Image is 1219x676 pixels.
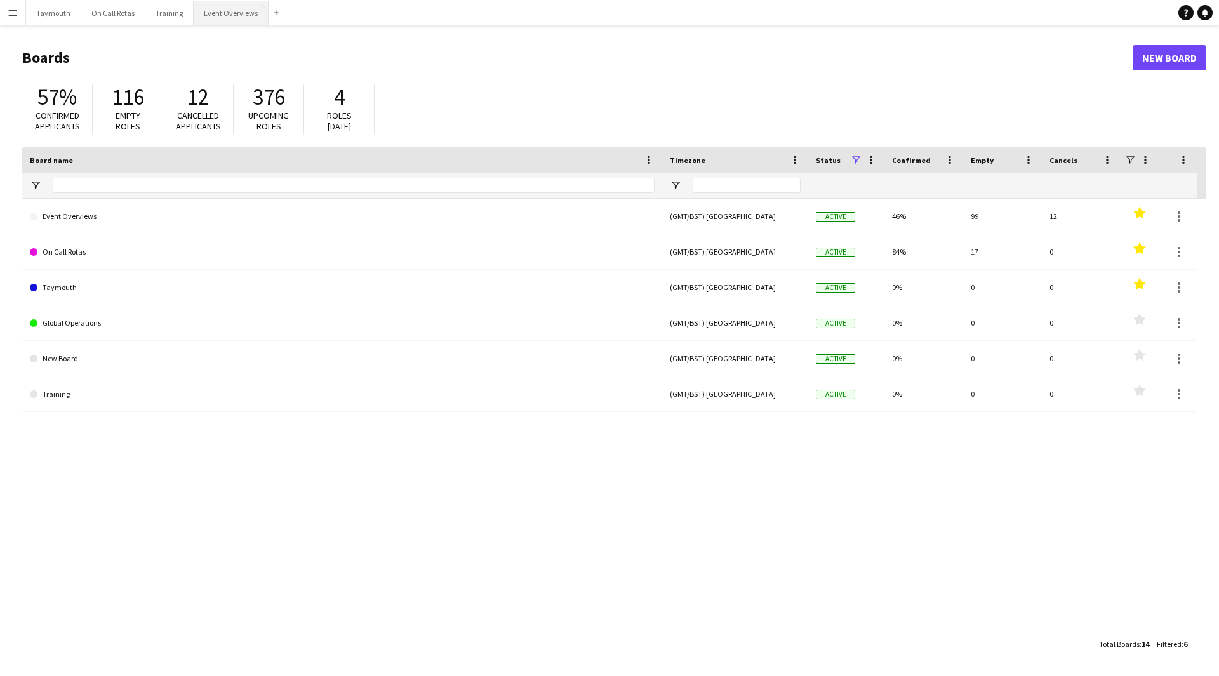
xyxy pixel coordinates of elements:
div: 0 [1042,341,1121,376]
div: 0 [1042,234,1121,269]
div: 0% [884,305,963,340]
div: 0% [884,376,963,411]
div: : [1157,632,1187,656]
a: Training [30,376,655,412]
span: Active [816,248,855,257]
div: (GMT/BST) [GEOGRAPHIC_DATA] [662,270,808,305]
div: (GMT/BST) [GEOGRAPHIC_DATA] [662,305,808,340]
input: Timezone Filter Input [693,178,801,193]
span: 4 [334,83,345,111]
div: 0 [963,341,1042,376]
span: Total Boards [1099,639,1140,649]
button: Training [145,1,194,25]
span: Cancelled applicants [176,110,221,132]
a: On Call Rotas [30,234,655,270]
a: Event Overviews [30,199,655,234]
span: 6 [1183,639,1187,649]
div: (GMT/BST) [GEOGRAPHIC_DATA] [662,234,808,269]
div: 0 [1042,376,1121,411]
div: 84% [884,234,963,269]
div: 0% [884,270,963,305]
div: 12 [1042,199,1121,234]
div: 99 [963,199,1042,234]
span: Active [816,283,855,293]
div: 0% [884,341,963,376]
div: 0 [1042,270,1121,305]
span: Empty [971,156,994,165]
span: Filtered [1157,639,1182,649]
span: Upcoming roles [248,110,289,132]
span: 376 [253,83,285,111]
span: Empty roles [116,110,140,132]
h1: Boards [22,48,1133,67]
span: Active [816,212,855,222]
span: Confirmed applicants [35,110,80,132]
span: 57% [37,83,77,111]
div: : [1099,632,1149,656]
button: Open Filter Menu [30,180,41,191]
div: 0 [963,270,1042,305]
div: (GMT/BST) [GEOGRAPHIC_DATA] [662,199,808,234]
span: Active [816,390,855,399]
div: 0 [963,376,1042,411]
span: Status [816,156,841,165]
div: (GMT/BST) [GEOGRAPHIC_DATA] [662,341,808,376]
a: New Board [30,341,655,376]
span: Roles [DATE] [327,110,352,132]
div: 46% [884,199,963,234]
span: Active [816,319,855,328]
span: 116 [112,83,144,111]
button: Taymouth [26,1,81,25]
a: Taymouth [30,270,655,305]
span: Board name [30,156,73,165]
button: Open Filter Menu [670,180,681,191]
span: Confirmed [892,156,931,165]
button: Event Overviews [194,1,269,25]
input: Board name Filter Input [53,178,655,193]
div: 0 [1042,305,1121,340]
div: 17 [963,234,1042,269]
span: Active [816,354,855,364]
span: Timezone [670,156,705,165]
span: 12 [187,83,209,111]
div: (GMT/BST) [GEOGRAPHIC_DATA] [662,376,808,411]
div: 0 [963,305,1042,340]
a: Global Operations [30,305,655,341]
button: On Call Rotas [81,1,145,25]
a: New Board [1133,45,1206,70]
span: Cancels [1049,156,1077,165]
span: 14 [1142,639,1149,649]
